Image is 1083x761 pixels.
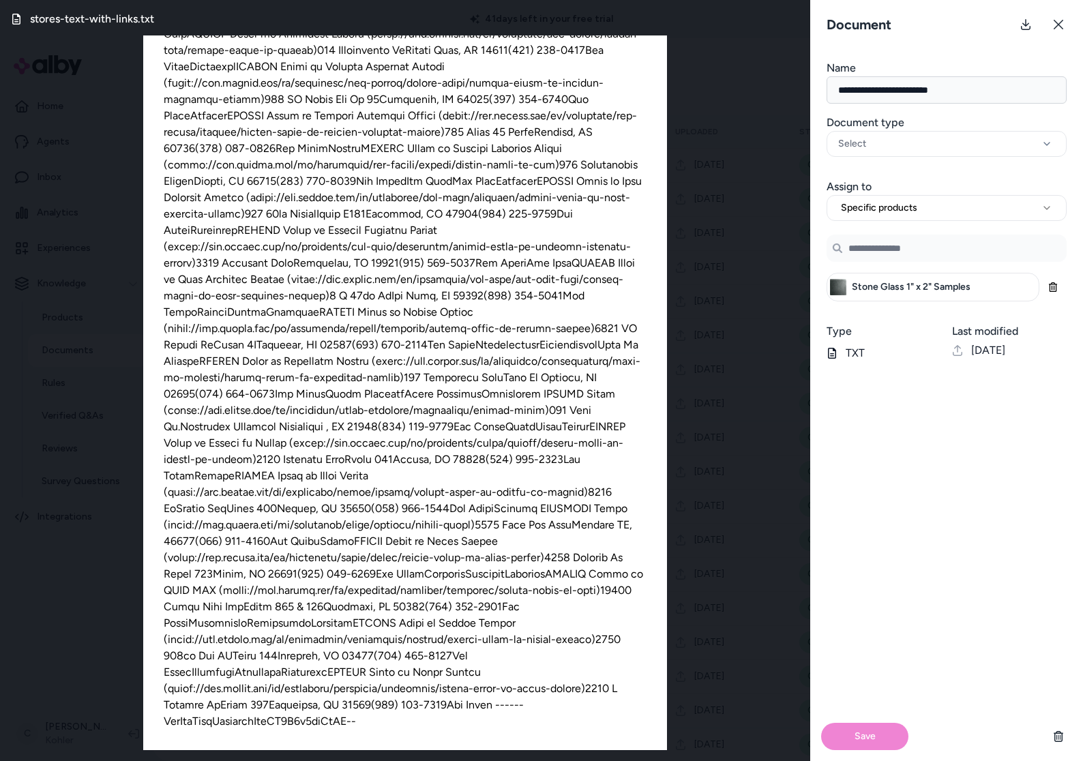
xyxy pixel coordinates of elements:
[827,115,1067,131] h3: Document type
[971,342,1005,359] span: [DATE]
[830,279,846,295] img: Stone Glass 1" x 2" Samples
[827,180,872,193] label: Assign to
[827,323,941,340] h3: Type
[952,323,1067,340] h3: Last modified
[30,11,154,27] h3: stores-text-with-links.txt
[827,131,1067,157] button: Select
[821,15,897,34] h3: Document
[838,137,866,151] span: Select
[852,280,970,294] span: Stone Glass 1" x 2" Samples
[827,60,1067,76] h3: Name
[841,201,917,215] span: Specific products
[827,345,941,361] p: TXT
